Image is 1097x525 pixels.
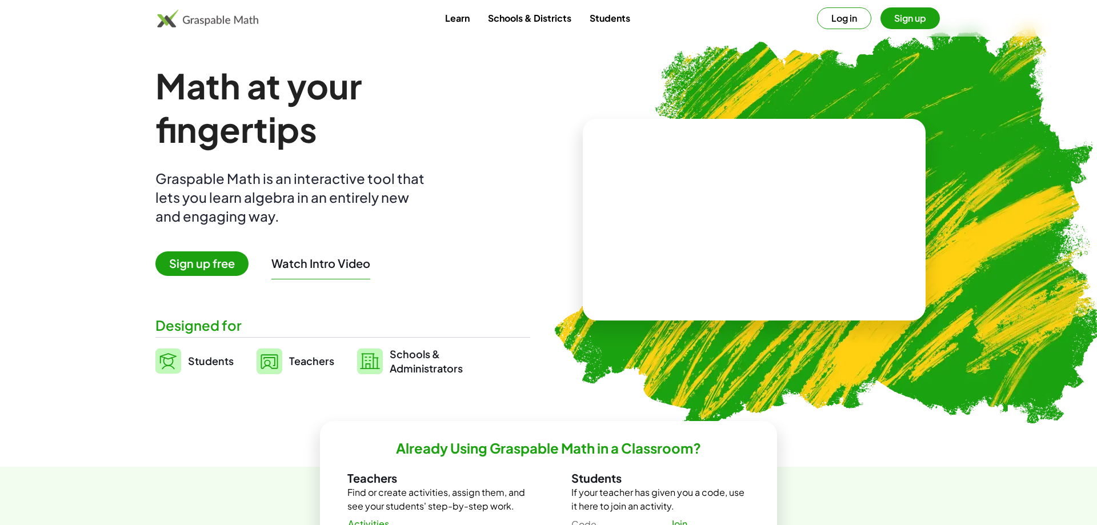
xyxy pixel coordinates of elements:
span: Schools & Administrators [390,347,463,375]
img: svg%3e [155,348,181,374]
a: Students [155,347,234,375]
h3: Teachers [347,471,526,486]
span: Students [188,354,234,367]
a: Learn [436,7,479,29]
a: Teachers [257,347,334,375]
h2: Already Using Graspable Math in a Classroom? [396,439,701,457]
button: Log in [817,7,871,29]
div: Graspable Math is an interactive tool that lets you learn algebra in an entirely new and engaging... [155,169,430,226]
button: Sign up [880,7,940,29]
p: Find or create activities, assign them, and see your students' step-by-step work. [347,486,526,513]
p: If your teacher has given you a code, use it here to join an activity. [571,486,750,513]
img: svg%3e [257,348,282,374]
span: Sign up free [155,251,249,276]
h3: Students [571,471,750,486]
span: Teachers [289,354,334,367]
a: Students [580,7,639,29]
a: Schools & Districts [479,7,580,29]
div: Designed for [155,316,530,335]
a: Schools &Administrators [357,347,463,375]
h1: Math at your fingertips [155,64,519,151]
button: Watch Intro Video [271,256,370,271]
video: What is this? This is dynamic math notation. Dynamic math notation plays a central role in how Gr... [668,177,840,263]
img: svg%3e [357,348,383,374]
